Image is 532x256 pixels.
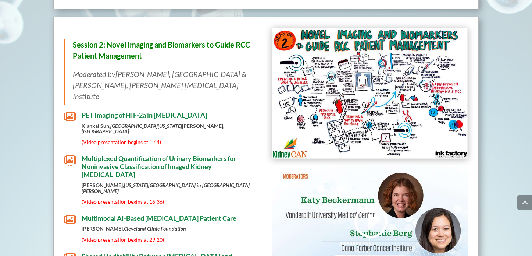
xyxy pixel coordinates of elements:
em: [US_STATE][GEOGRAPHIC_DATA] in [GEOGRAPHIC_DATA][PERSON_NAME] [82,182,250,194]
em: Cleveland Clinic Foundation [124,225,186,232]
em: [GEOGRAPHIC_DATA][US_STATE] [110,123,182,129]
strong: Xiankai Sun, [PERSON_NAME], [82,123,224,134]
span: PET Imaging of HIF-2a in [MEDICAL_DATA] [82,111,207,119]
img: KidneyCan_Session 2 - Ink Factory _Web [272,28,467,159]
strong: [PERSON_NAME], [82,182,250,194]
strong: [PERSON_NAME], [82,225,186,232]
span:  [64,214,76,226]
em: [GEOGRAPHIC_DATA] [82,128,129,134]
em: Moderated by [73,70,115,78]
span: Multimodal AI-Based [MEDICAL_DATA] Patient Care [82,214,236,222]
span:  [64,111,76,123]
span: (Video presentation begins at 16:36) [82,199,164,205]
span:  [64,155,76,166]
em: [PERSON_NAME], [GEOGRAPHIC_DATA] & [PERSON_NAME], [PERSON_NAME] [MEDICAL_DATA] Institute [73,70,246,101]
span: (Video presentation begins at 1:44) [82,139,161,145]
span: Multiplexed Quantification of Urinary Biomarkers for Noninvasive Classification of Imaged Kidney ... [82,154,236,178]
strong: Session 2: Novel Imaging and Biomarkers to Guide RCC Patient Management [73,40,250,60]
span: (Video presentation begins at 29:20) [82,236,164,243]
